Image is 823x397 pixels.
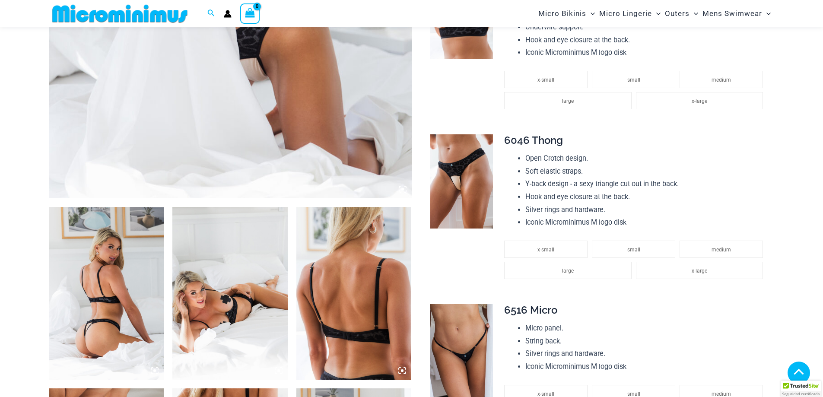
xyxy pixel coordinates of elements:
span: small [627,247,640,253]
li: Iconic Microminimus M logo disk [525,46,767,59]
li: Iconic Microminimus M logo disk [525,360,767,373]
span: 6516 Micro [504,304,557,316]
li: Silver rings and hardware. [525,203,767,216]
span: Outers [665,3,690,25]
a: Search icon link [207,8,215,19]
li: Y-back design - a sexy triangle cut out in the back. [525,178,767,191]
li: Micro panel. [525,322,767,335]
img: Nights Fall Silver Leopard 1036 Bra 6046 Thong [49,207,164,380]
span: x-large [692,98,707,104]
div: TrustedSite Certified [781,381,821,397]
span: small [627,391,640,397]
a: Micro LingerieMenu ToggleMenu Toggle [597,3,663,25]
span: x-large [692,268,707,274]
li: x-large [636,262,763,279]
span: x-small [537,247,554,253]
img: Nights Fall Silver Leopard 6046 Thong [430,134,493,229]
a: Account icon link [224,10,232,18]
img: Nights Fall Silver Leopard 1036 Bra [296,207,412,380]
li: Open Crotch design. [525,152,767,165]
span: Menu Toggle [762,3,771,25]
li: medium [680,241,763,258]
li: x-small [504,241,588,258]
span: 6046 Thong [504,134,563,146]
li: Soft elastic straps. [525,165,767,178]
span: Mens Swimwear [702,3,762,25]
span: Menu Toggle [652,3,661,25]
span: x-small [537,77,554,83]
img: Nights Fall Silver Leopard 1036 Bra 6046 Thong [172,207,288,380]
li: small [592,71,675,88]
li: String back. [525,335,767,348]
a: Mens SwimwearMenu ToggleMenu Toggle [700,3,773,25]
a: View Shopping Cart, empty [240,3,260,23]
li: Hook and eye closure at the back. [525,34,767,47]
li: large [504,92,631,109]
li: Hook and eye closure at the back. [525,191,767,203]
span: Menu Toggle [586,3,595,25]
li: x-small [504,71,588,88]
span: large [562,268,574,274]
li: medium [680,71,763,88]
span: medium [712,247,731,253]
span: medium [712,391,731,397]
nav: Site Navigation [535,1,775,26]
li: small [592,241,675,258]
li: Iconic Microminimus M logo disk [525,216,767,229]
span: small [627,77,640,83]
span: Micro Lingerie [599,3,652,25]
span: medium [712,77,731,83]
span: Micro Bikinis [538,3,586,25]
a: OutersMenu ToggleMenu Toggle [663,3,700,25]
li: large [504,262,631,279]
span: large [562,98,574,104]
span: Menu Toggle [690,3,698,25]
li: Silver rings and hardware. [525,347,767,360]
a: Micro BikinisMenu ToggleMenu Toggle [536,3,597,25]
img: MM SHOP LOGO FLAT [49,4,191,23]
span: x-small [537,391,554,397]
li: x-large [636,92,763,109]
